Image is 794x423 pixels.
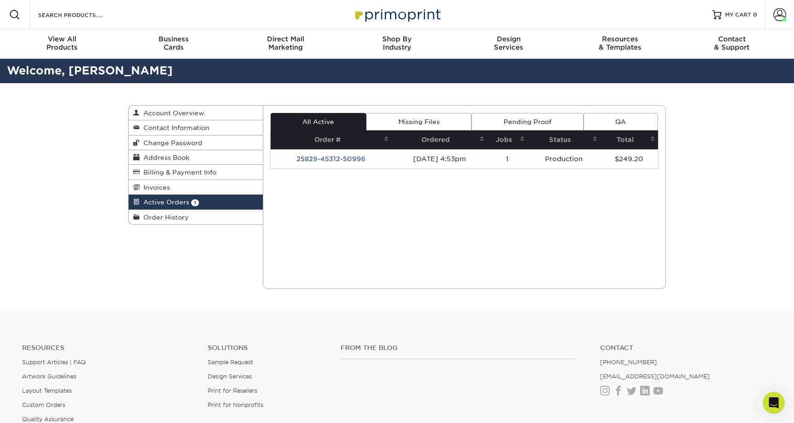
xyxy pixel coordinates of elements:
[7,164,176,200] div: Jenny says…
[22,373,76,380] a: Artwork Guidelines
[7,128,176,164] div: Adam says…
[37,9,127,20] input: SEARCH PRODUCTS.....
[7,201,176,231] div: Operator says…
[129,165,263,180] a: Billing & Payment Info
[129,150,263,165] a: Address Book
[8,282,176,297] textarea: Message…
[7,28,176,73] div: Adam says…
[140,109,204,117] span: Account Overview
[129,180,263,195] a: Invoices
[6,35,118,43] span: View All
[391,149,487,169] td: [DATE] 4:53pm
[140,198,189,206] span: Active Orders
[118,29,230,59] a: BusinessCards
[14,301,22,308] button: Emoji picker
[129,195,263,209] a: Active Orders 1
[7,201,151,230] div: Help [PERSON_NAME] understand how they’re doing:
[7,231,176,321] div: Operator says…
[6,29,118,59] a: View AllProducts
[118,35,230,51] div: Cards
[453,35,564,51] div: Services
[527,149,600,169] td: Production
[22,387,72,394] a: Layout Templates
[564,35,676,43] span: Resources
[487,149,527,169] td: 1
[230,35,341,43] span: Direct Mail
[161,4,178,20] div: Close
[191,199,199,206] span: 1
[487,130,527,149] th: Jobs
[600,344,772,352] a: Contact
[45,9,77,16] h1: Operator
[600,373,710,380] a: [EMAIL_ADDRESS][DOMAIN_NAME]
[208,387,257,394] a: Print for Resellers
[129,135,263,150] a: Change Password
[271,130,392,149] th: Order #
[129,210,263,224] a: Order History
[17,240,126,251] div: Rate your conversation
[341,35,453,43] span: Shop By
[725,11,751,19] span: MY CART
[230,35,341,51] div: Marketing
[44,258,57,271] span: Bad
[600,149,658,169] td: $249.20
[763,392,785,414] iframe: Intercom live chat
[129,120,263,135] a: Contact Information
[676,29,788,59] a: Contact& Support
[15,206,143,224] div: Help [PERSON_NAME] understand how they’re doing:
[129,106,263,120] a: Account Overview
[527,130,600,149] th: Status
[140,214,189,221] span: Order History
[471,113,583,130] a: Pending Proof
[22,344,194,352] h4: Resources
[87,258,100,271] span: Great
[140,169,216,176] span: Billing & Payment Info
[40,34,169,61] div: Yes it is. Thank you. Our event is [DATE], so as long as it comes by the 12th, we would be okay.
[564,35,676,51] div: & Templates
[65,258,78,271] span: OK
[15,79,143,115] div: ok perfect. I will reach out as soon as we hear from our team. :) Is there anything else I can he...
[157,297,172,312] button: Send a message…
[600,359,657,366] a: [PHONE_NUMBER]
[271,113,366,130] a: All Active
[33,128,176,157] div: No. Thank you so much, [PERSON_NAME]!
[676,35,788,51] div: & Support
[340,344,576,352] h4: From the Blog
[271,149,392,169] td: 25829-45312-50996
[118,35,230,43] span: Business
[351,5,443,24] img: Primoprint
[453,35,564,43] span: Design
[341,35,453,51] div: Industry
[29,301,36,308] button: Gif picker
[7,164,151,193] div: You're welcome! Have a fantastic day! :)
[676,35,788,43] span: Contact
[366,113,471,130] a: Missing Files
[140,139,203,147] span: Change Password
[7,73,176,128] div: Jenny says…
[44,301,51,308] button: Upload attachment
[6,35,118,51] div: Products
[453,29,564,59] a: DesignServices
[22,359,86,366] a: Support Articles | FAQ
[753,11,757,18] span: 0
[7,73,151,120] div: ok perfect. I will reach out as soon as we hear from our team. :) Is there anything else I can he...
[2,395,78,420] iframe: Google Customer Reviews
[391,130,487,149] th: Ordered
[140,154,189,161] span: Address Book
[40,133,169,151] div: No. Thank you so much, [PERSON_NAME]!
[208,373,252,380] a: Design Services
[15,169,143,187] div: You're welcome! Have a fantastic day! :)
[33,28,176,66] div: Yes it is. Thank you. Our event is [DATE], so as long as it comes by the 12th, we would be okay.
[564,29,676,59] a: Resources& Templates
[208,344,327,352] h4: Solutions
[341,29,453,59] a: Shop ByIndustry
[208,401,263,408] a: Print for Nonprofits
[107,256,123,272] span: Amazing
[58,301,66,308] button: Start recording
[208,359,253,366] a: Sample Request
[140,184,170,191] span: Invoices
[230,29,341,59] a: Direct MailMarketing
[144,4,161,21] button: Home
